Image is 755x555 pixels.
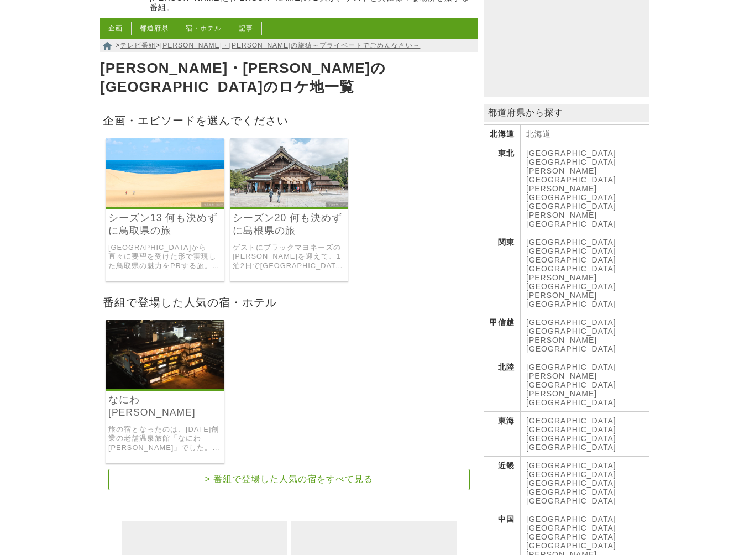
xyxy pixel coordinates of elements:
th: 甲信越 [484,313,521,358]
a: 企画 [108,24,123,32]
th: 関東 [484,233,521,313]
a: [PERSON_NAME]・[PERSON_NAME]の旅猿～プライベートでごめんなさい～ [160,41,420,49]
a: [PERSON_NAME][GEOGRAPHIC_DATA] [526,389,616,407]
a: 東野・岡村の旅猿～プライベートでごめんなさい～ シーズン20 何も決めずに島根県の旅 [230,200,349,209]
a: [GEOGRAPHIC_DATA] [526,416,616,425]
a: ゲストにブラックマヨネーズの[PERSON_NAME]を迎えて、1泊2日で[GEOGRAPHIC_DATA]をPRする旅。 [233,243,346,271]
a: シーズン13 何も決めずに鳥取県の旅 [108,212,222,237]
a: [PERSON_NAME][GEOGRAPHIC_DATA] [526,336,616,353]
a: [GEOGRAPHIC_DATA] [526,300,616,308]
a: [GEOGRAPHIC_DATA] [526,532,616,541]
a: [GEOGRAPHIC_DATA] [526,541,616,550]
a: [GEOGRAPHIC_DATA] [526,149,616,158]
a: [PERSON_NAME][GEOGRAPHIC_DATA] [526,184,616,202]
img: 東野・岡村の旅猿～プライベートでごめんなさい～ シーズン20 何も決めずに島根県の旅 [230,138,349,207]
a: [PERSON_NAME][GEOGRAPHIC_DATA] [526,211,616,228]
a: 旅の宿となったのは、[DATE]創業の老舗温泉旅館「なにわ[PERSON_NAME]」でした。 すべての客室から四季折々の[GEOGRAPHIC_DATA]を一望できる人気の宿です。 番組では、... [108,425,222,453]
a: [PERSON_NAME][GEOGRAPHIC_DATA] [526,273,616,291]
h2: 企画・エピソードを選んでください [100,111,478,130]
a: [GEOGRAPHIC_DATA] [526,158,616,166]
a: [GEOGRAPHIC_DATA] [526,247,616,255]
img: 東野・岡村の旅猿～プライベートでごめんなさい～ シーズン13 何も決めずに鳥取県の旅 [106,138,224,207]
a: [GEOGRAPHIC_DATA] [526,255,616,264]
a: テレビ番組 [120,41,156,49]
th: 北海道 [484,125,521,144]
a: 都道府県 [140,24,169,32]
a: [GEOGRAPHIC_DATA] [526,523,616,532]
a: なにわ一水 [106,381,224,391]
a: 記事 [239,24,253,32]
a: [GEOGRAPHIC_DATA] [526,327,616,336]
th: 東海 [484,412,521,457]
a: [GEOGRAPHIC_DATA] [526,443,616,452]
a: [PERSON_NAME] [526,291,597,300]
a: [GEOGRAPHIC_DATA] [526,470,616,479]
a: [PERSON_NAME][GEOGRAPHIC_DATA] [526,371,616,389]
a: [GEOGRAPHIC_DATA] [526,488,616,496]
a: [GEOGRAPHIC_DATA]から直々に要望を受けた形で実現した鳥取県の魅力をPRする旅。 県おすすめのスポットから[PERSON_NAME]、[PERSON_NAME]の二人が行きたい所を... [108,243,222,271]
a: [GEOGRAPHIC_DATA] [526,318,616,327]
a: [GEOGRAPHIC_DATA] [526,202,616,211]
a: [GEOGRAPHIC_DATA] [526,238,616,247]
a: > 番組で登場した人気の宿をすべて見る [108,469,470,490]
th: 東北 [484,144,521,233]
nav: > > [100,39,478,52]
a: [GEOGRAPHIC_DATA] [526,496,616,505]
a: [GEOGRAPHIC_DATA] [526,434,616,443]
p: 都道府県から探す [484,104,649,122]
th: 北陸 [484,358,521,412]
a: [GEOGRAPHIC_DATA] [526,363,616,371]
a: [GEOGRAPHIC_DATA] [526,425,616,434]
a: [PERSON_NAME][GEOGRAPHIC_DATA] [526,166,616,184]
a: シーズン20 何も決めずに島根県の旅 [233,212,346,237]
th: 近畿 [484,457,521,510]
a: [GEOGRAPHIC_DATA] [526,264,616,273]
h2: 番組で登場した人気の宿・ホテル [100,292,478,312]
a: [GEOGRAPHIC_DATA] [526,479,616,488]
a: なにわ[PERSON_NAME] [108,394,222,419]
a: 宿・ホテル [186,24,222,32]
a: [GEOGRAPHIC_DATA] [526,461,616,470]
a: [GEOGRAPHIC_DATA] [526,515,616,523]
h1: [PERSON_NAME]・[PERSON_NAME]の[GEOGRAPHIC_DATA]のロケ地一覧 [100,56,478,100]
a: 東野・岡村の旅猿～プライベートでごめんなさい～ シーズン13 何も決めずに鳥取県の旅 [106,200,224,209]
img: なにわ一水 [106,320,224,389]
a: 北海道 [526,129,551,138]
